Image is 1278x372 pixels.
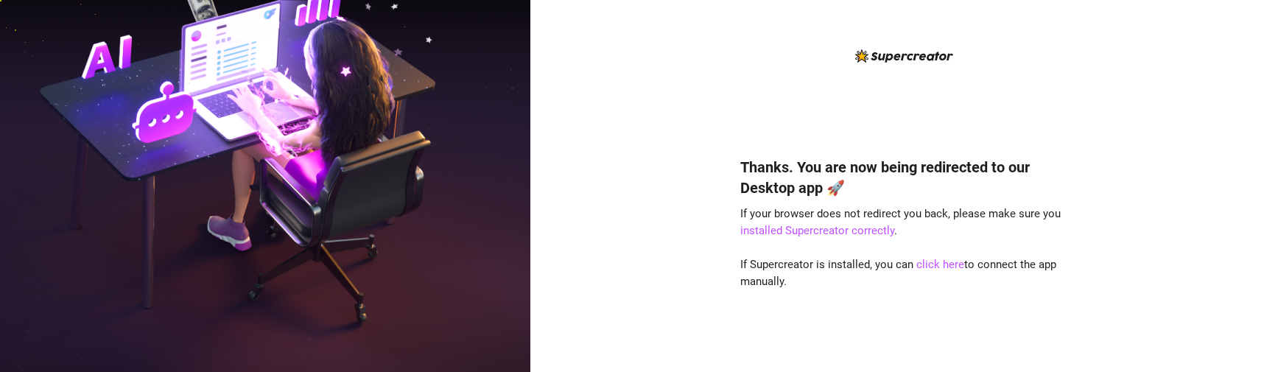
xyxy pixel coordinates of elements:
[740,224,894,237] a: installed Supercreator correctly
[740,207,1061,238] span: If your browser does not redirect you back, please make sure you .
[740,258,1056,289] span: If Supercreator is installed, you can to connect the app manually.
[740,157,1069,198] h4: Thanks. You are now being redirected to our Desktop app 🚀
[855,49,953,63] img: logo-BBDzfeDw.svg
[916,258,964,271] a: click here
